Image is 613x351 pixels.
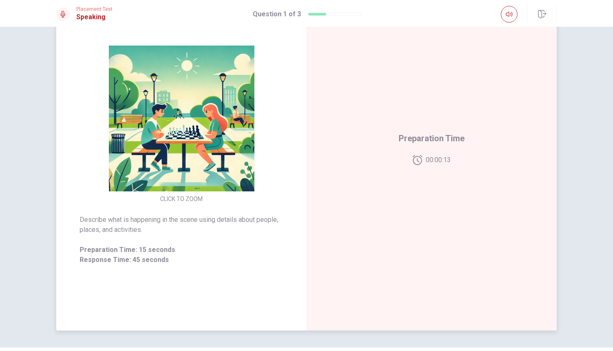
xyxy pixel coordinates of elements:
[253,9,301,19] h1: Question 1 of 3
[80,245,283,255] span: Preparation Time: 15 seconds
[426,155,451,165] span: 00:00:13
[80,255,283,265] span: Response Time: 45 seconds
[76,12,113,22] h1: Speaking
[76,6,113,12] span: Placement Test
[101,46,261,191] img: [object Object]
[399,132,465,145] span: Preparation Time
[80,215,283,235] span: Describe what is happening in the scene using details about people, places, and activities.
[157,193,206,205] button: CLICK TO ZOOM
